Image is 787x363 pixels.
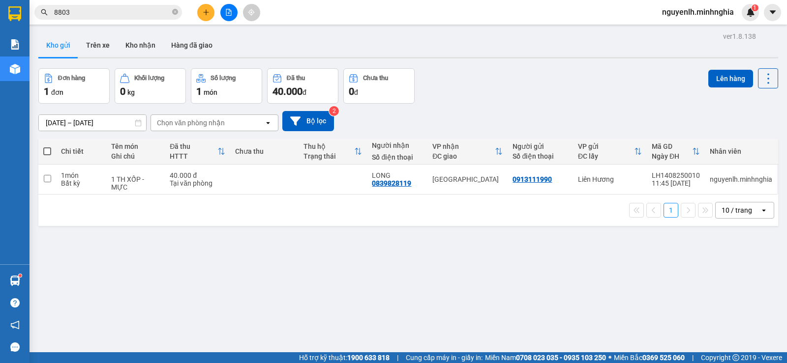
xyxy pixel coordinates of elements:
[406,352,483,363] span: Cung cấp máy in - giấy in:
[220,4,238,21] button: file-add
[10,298,20,307] span: question-circle
[203,9,210,16] span: plus
[654,6,742,18] span: nguyenlh.minhnghia
[191,68,262,104] button: Số lượng1món
[432,142,495,150] div: VP nhận
[299,352,390,363] span: Hỗ trợ kỹ thuật:
[372,171,423,179] div: LONG
[372,141,423,149] div: Người nhận
[10,64,20,74] img: warehouse-icon
[573,139,647,165] th: Toggle SortBy
[10,276,20,286] img: warehouse-icon
[427,139,508,165] th: Toggle SortBy
[329,106,339,116] sup: 2
[197,4,214,21] button: plus
[760,206,768,214] svg: open
[432,175,503,183] div: [GEOGRAPHIC_DATA]
[272,85,303,97] span: 40.000
[78,33,118,57] button: Trên xe
[578,152,634,160] div: ĐC lấy
[38,33,78,57] button: Kho gửi
[642,354,685,362] strong: 0369 525 060
[267,68,338,104] button: Đã thu40.000đ
[157,118,225,128] div: Chọn văn phòng nhận
[54,7,170,18] input: Tìm tên, số ĐT hoặc mã đơn
[170,152,217,160] div: HTTT
[120,85,125,97] span: 0
[614,352,685,363] span: Miền Bắc
[746,8,755,17] img: icon-new-feature
[51,88,63,96] span: đơn
[343,68,415,104] button: Chưa thu0đ
[134,75,164,82] div: Khối lượng
[652,152,692,160] div: Ngày ĐH
[372,153,423,161] div: Số điện thoại
[118,33,163,57] button: Kho nhận
[652,171,700,179] div: LH1408250010
[578,142,634,150] div: VP gửi
[264,119,272,127] svg: open
[10,39,20,50] img: solution-icon
[753,4,757,11] span: 1
[165,139,230,165] th: Toggle SortBy
[19,274,22,277] sup: 1
[578,175,642,183] div: Liên Hương
[349,85,354,97] span: 0
[432,152,495,160] div: ĐC giao
[723,31,756,42] div: ver 1.8.138
[243,4,260,21] button: aim
[485,352,606,363] span: Miền Nam
[39,115,146,131] input: Select a date range.
[61,179,101,187] div: Bất kỳ
[127,88,135,96] span: kg
[692,352,694,363] span: |
[248,9,255,16] span: aim
[61,171,101,179] div: 1 món
[41,9,48,16] span: search
[722,205,752,215] div: 10 / trang
[10,320,20,330] span: notification
[115,68,186,104] button: Khối lượng0kg
[111,175,160,191] div: 1 TH XỐP - MỰC
[235,147,294,155] div: Chưa thu
[732,354,739,361] span: copyright
[303,142,354,150] div: Thu hộ
[299,139,367,165] th: Toggle SortBy
[163,33,220,57] button: Hàng đã giao
[170,179,225,187] div: Tại văn phòng
[172,9,178,15] span: close-circle
[652,179,700,187] div: 11:45 [DATE]
[347,354,390,362] strong: 1900 633 818
[170,171,225,179] div: 40.000 đ
[44,85,49,97] span: 1
[363,75,388,82] div: Chưa thu
[111,152,160,160] div: Ghi chú
[710,175,772,183] div: nguyenlh.minhnghia
[196,85,202,97] span: 1
[513,175,552,183] div: 0913111990
[58,75,85,82] div: Đơn hàng
[211,75,236,82] div: Số lượng
[38,68,110,104] button: Đơn hàng1đơn
[170,142,217,150] div: Đã thu
[768,8,777,17] span: caret-down
[282,111,334,131] button: Bộ lọc
[287,75,305,82] div: Đã thu
[513,152,568,160] div: Số điện thoại
[354,88,358,96] span: đ
[752,4,758,11] sup: 1
[303,152,354,160] div: Trạng thái
[8,6,21,21] img: logo-vxr
[764,4,781,21] button: caret-down
[303,88,306,96] span: đ
[61,147,101,155] div: Chi tiết
[708,70,753,87] button: Lên hàng
[397,352,398,363] span: |
[10,342,20,352] span: message
[664,203,678,218] button: 1
[516,354,606,362] strong: 0708 023 035 - 0935 103 250
[372,179,411,187] div: 0839828119
[225,9,232,16] span: file-add
[710,147,772,155] div: Nhân viên
[647,139,705,165] th: Toggle SortBy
